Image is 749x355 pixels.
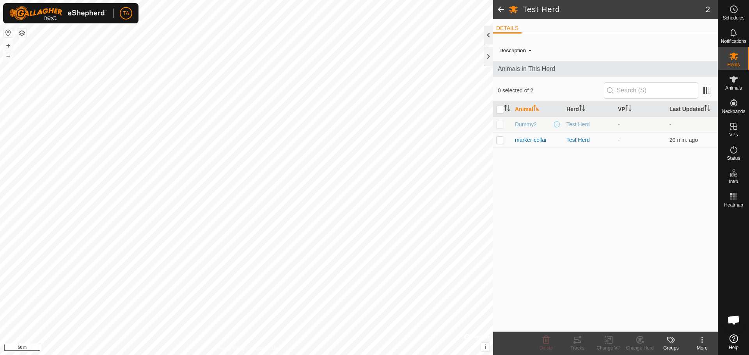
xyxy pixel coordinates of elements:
[729,132,738,137] span: VPs
[655,344,687,351] div: Groups
[515,120,537,129] span: Dummy2
[9,6,107,20] img: Gallagher Logo
[706,4,710,15] span: 2
[669,137,698,143] span: Sep 29, 2025, 3:11 PM
[504,106,510,112] p-sorticon: Activate to sort
[721,39,746,44] span: Notifications
[17,28,27,38] button: Map Layers
[498,87,604,95] span: 0 selected of 2
[4,41,13,50] button: +
[566,136,612,144] div: Test Herd
[722,16,744,20] span: Schedules
[625,106,632,112] p-sorticon: Activate to sort
[725,86,742,90] span: Animals
[579,106,585,112] p-sorticon: Activate to sort
[562,344,593,351] div: Tracks
[4,51,13,60] button: –
[669,121,671,127] span: -
[481,343,490,351] button: i
[216,345,245,352] a: Privacy Policy
[624,344,655,351] div: Change Herd
[666,102,718,117] th: Last Updated
[4,28,13,37] button: Reset Map
[254,345,277,352] a: Contact Us
[526,44,534,57] span: -
[687,344,718,351] div: More
[615,102,666,117] th: VP
[563,102,615,117] th: Herd
[729,179,738,184] span: Infra
[485,344,486,350] span: i
[727,62,740,67] span: Herds
[123,9,130,18] span: TA
[618,121,620,127] app-display-virtual-paddock-transition: -
[722,109,745,114] span: Neckbands
[540,345,553,351] span: Delete
[618,137,620,143] app-display-virtual-paddock-transition: -
[704,106,710,112] p-sorticon: Activate to sort
[498,64,713,74] span: Animals in This Herd
[593,344,624,351] div: Change VP
[523,5,706,14] h2: Test Herd
[499,48,526,53] label: Description
[724,203,743,207] span: Heatmap
[718,331,749,353] a: Help
[604,82,698,99] input: Search (S)
[729,345,738,350] span: Help
[566,120,612,129] div: Test Herd
[515,136,547,144] span: marker-collar
[493,24,522,34] li: DETAILS
[727,156,740,161] span: Status
[533,106,540,112] p-sorticon: Activate to sort
[512,102,563,117] th: Animal
[722,308,745,332] div: Open chat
